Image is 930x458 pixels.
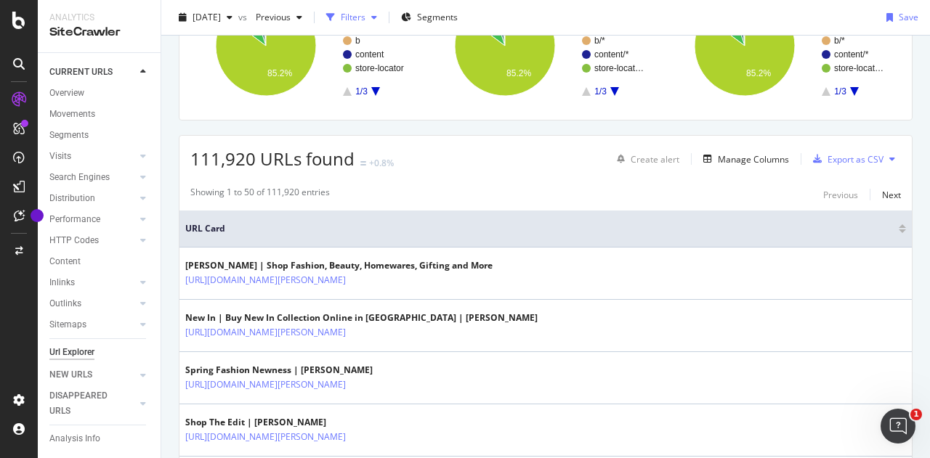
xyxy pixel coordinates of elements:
[49,65,136,80] a: CURRENT URLS
[746,68,771,78] text: 85.2%
[882,186,901,203] button: Next
[173,6,238,29] button: [DATE]
[49,191,95,206] div: Distribution
[395,6,464,29] button: Segments
[355,86,368,97] text: 1/3
[49,86,84,101] div: Overview
[355,49,384,60] text: content
[185,430,346,444] a: [URL][DOMAIN_NAME][PERSON_NAME]
[49,233,99,248] div: HTTP Codes
[49,275,75,290] div: Inlinks
[823,186,858,203] button: Previous
[49,149,71,164] div: Visits
[718,153,789,165] div: Manage Columns
[31,209,44,222] div: Tooltip anchor
[823,189,858,201] div: Previous
[49,388,123,419] div: DISAPPEARED URLS
[807,147,883,171] button: Export as CSV
[49,212,136,227] a: Performance
[341,11,365,23] div: Filters
[882,189,901,201] div: Next
[190,147,355,171] span: 111,920 URLs found
[49,170,110,185] div: Search Engines
[49,86,150,101] a: Overview
[881,6,918,29] button: Save
[49,296,136,311] a: Outlinks
[49,431,150,446] a: Analysis Info
[49,128,150,143] a: Segments
[49,367,92,383] div: NEW URLS
[611,147,679,171] button: Create alert
[594,63,644,73] text: store-locat…
[49,431,100,446] div: Analysis Info
[267,68,292,78] text: 85.2%
[49,317,86,332] div: Sitemaps
[49,317,136,332] a: Sitemaps
[594,86,607,97] text: 1/3
[185,311,538,324] div: New In | Buy New In Collection Online in [GEOGRAPHIC_DATA] | [PERSON_NAME]
[49,254,150,269] a: Content
[910,409,922,420] span: 1
[320,6,383,29] button: Filters
[193,11,221,23] span: 2025 Sep. 1st
[49,191,136,206] a: Distribution
[49,65,113,80] div: CURRENT URLS
[594,49,629,60] text: content/*
[49,170,136,185] a: Search Engines
[881,409,915,443] iframe: Intercom live chat
[834,86,846,97] text: 1/3
[49,212,100,227] div: Performance
[185,364,409,377] div: Spring Fashion Newness | [PERSON_NAME]
[834,49,869,60] text: content/*
[49,107,95,122] div: Movements
[185,259,493,272] div: [PERSON_NAME] | Shop Fashion, Beauty, Homewares, Gifting and More
[250,11,291,23] span: Previous
[697,150,789,168] button: Manage Columns
[506,68,531,78] text: 85.2%
[49,275,136,290] a: Inlinks
[185,222,895,235] span: URL Card
[49,296,81,311] div: Outlinks
[899,11,918,23] div: Save
[49,128,89,143] div: Segments
[185,325,346,340] a: [URL][DOMAIN_NAME][PERSON_NAME]
[355,36,360,46] text: b
[49,24,149,41] div: SiteCrawler
[238,11,250,23] span: vs
[834,63,883,73] text: store-locat…
[631,153,679,165] div: Create alert
[49,149,136,164] a: Visits
[49,254,81,269] div: Content
[49,12,149,24] div: Analytics
[185,273,346,287] a: [URL][DOMAIN_NAME][PERSON_NAME]
[185,416,409,429] div: Shop The Edit | [PERSON_NAME]
[49,367,136,383] a: NEW URLS
[360,161,366,165] img: Equal
[828,153,883,165] div: Export as CSV
[49,233,136,248] a: HTTP Codes
[49,388,136,419] a: DISAPPEARED URLS
[355,63,404,73] text: store-locator
[49,107,150,122] a: Movements
[190,186,330,203] div: Showing 1 to 50 of 111,920 entries
[49,345,94,360] div: Url Explorer
[185,377,346,392] a: [URL][DOMAIN_NAME][PERSON_NAME]
[250,6,308,29] button: Previous
[369,157,394,169] div: +0.8%
[417,11,458,23] span: Segments
[49,345,150,360] a: Url Explorer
